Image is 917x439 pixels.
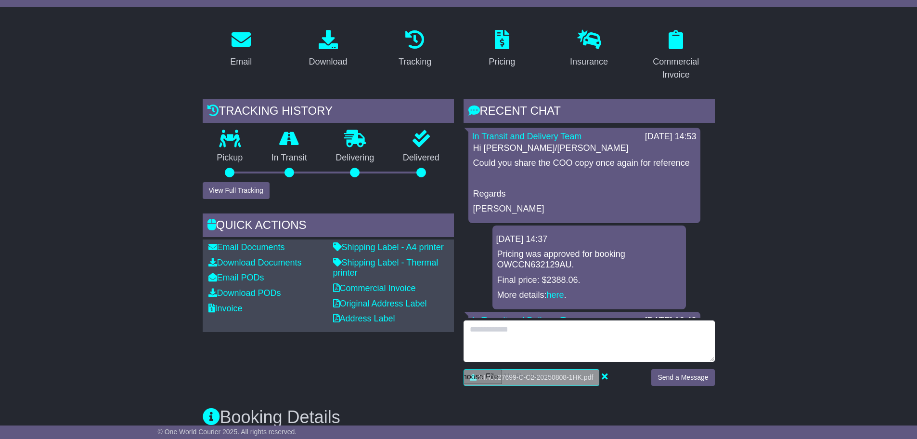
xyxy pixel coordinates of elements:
[302,27,353,72] a: Download
[547,290,564,300] a: here
[230,55,252,68] div: Email
[645,132,697,142] div: [DATE] 14:53
[497,249,681,270] p: Pricing was approved for booking OWCCN632129AU.
[388,153,454,163] p: Delivered
[158,428,297,436] span: © One World Courier 2025. All rights reserved.
[203,408,715,427] h3: Booking Details
[203,99,454,125] div: Tracking history
[637,27,715,85] a: Commercial Invoice
[322,153,389,163] p: Delivering
[309,55,347,68] div: Download
[224,27,258,72] a: Email
[473,143,696,154] p: Hi [PERSON_NAME]/[PERSON_NAME]
[208,304,243,313] a: Invoice
[497,275,681,286] p: Final price: $2388.06.
[203,213,454,239] div: Quick Actions
[333,283,416,293] a: Commercial Invoice
[489,55,515,68] div: Pricing
[333,258,439,278] a: Shipping Label - Thermal printer
[645,316,697,326] div: [DATE] 16:40
[496,234,682,245] div: [DATE] 14:37
[651,369,714,386] button: Send a Message
[497,290,681,301] p: More details: .
[208,242,285,252] a: Email Documents
[464,99,715,125] div: RECENT CHAT
[333,242,444,252] a: Shipping Label - A4 printer
[257,153,322,163] p: In Transit
[203,182,270,199] button: View Full Tracking
[203,153,258,163] p: Pickup
[473,204,696,214] p: [PERSON_NAME]
[333,299,427,308] a: Original Address Label
[472,316,582,325] a: In Transit and Delivery Team
[473,158,696,169] p: Could you share the COO copy once again for reference
[208,273,264,282] a: Email PODs
[208,288,281,298] a: Download PODs
[482,27,521,72] a: Pricing
[399,55,431,68] div: Tracking
[644,55,709,81] div: Commercial Invoice
[472,132,582,141] a: In Transit and Delivery Team
[473,189,696,200] p: Regards
[564,27,614,72] a: Insurance
[570,55,608,68] div: Insurance
[208,258,302,267] a: Download Documents
[392,27,438,72] a: Tracking
[333,314,395,323] a: Address Label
